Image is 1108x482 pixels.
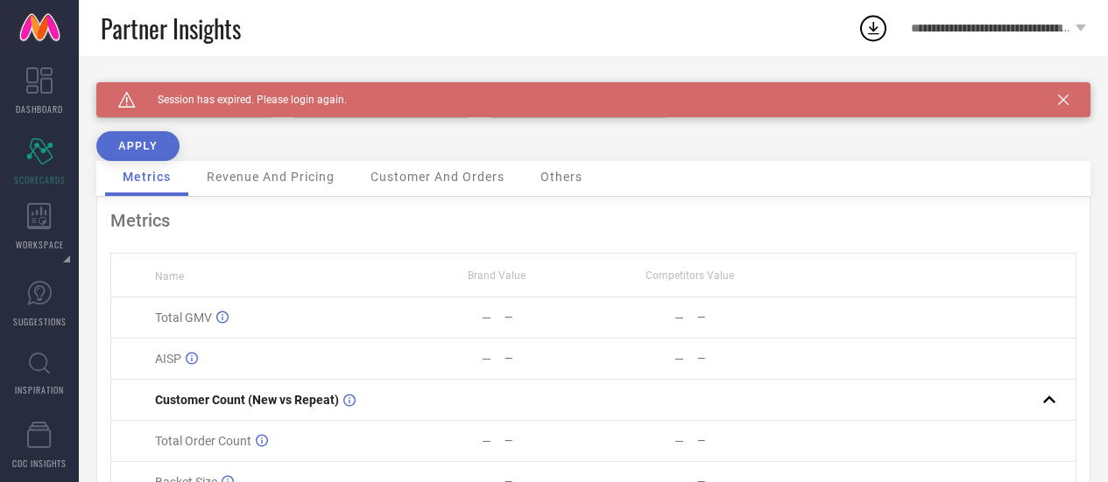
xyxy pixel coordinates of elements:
[674,434,684,448] div: —
[505,353,593,365] div: —
[155,434,251,448] span: Total Order Count
[13,315,67,328] span: SUGGESTIONS
[155,352,181,366] span: AISP
[697,311,786,324] div: —
[96,131,180,161] button: APPLY
[468,269,526,282] span: Brand Value
[540,170,582,184] span: Others
[505,435,593,447] div: —
[857,12,889,44] div: Open download list
[123,170,171,184] span: Metrics
[207,170,335,184] span: Revenue And Pricing
[674,352,684,366] div: —
[646,269,734,282] span: Competitors Value
[155,270,184,283] span: Name
[505,311,593,324] div: —
[697,435,786,447] div: —
[12,457,67,470] span: CDC INSIGHTS
[155,393,339,407] span: Customer Count (New vs Repeat)
[101,10,241,46] span: Partner Insights
[155,311,212,325] span: Total GMV
[371,170,505,184] span: Customer And Orders
[482,311,491,325] div: —
[136,94,347,106] span: Session has expired. Please login again.
[110,210,1076,231] div: Metrics
[16,238,64,251] span: WORKSPACE
[482,434,491,448] div: —
[96,82,272,94] div: Brand
[15,383,64,396] span: INSPIRATION
[697,353,786,365] div: —
[482,352,491,366] div: —
[16,102,63,115] span: DASHBOARD
[674,311,684,325] div: —
[14,173,66,186] span: SCORECARDS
